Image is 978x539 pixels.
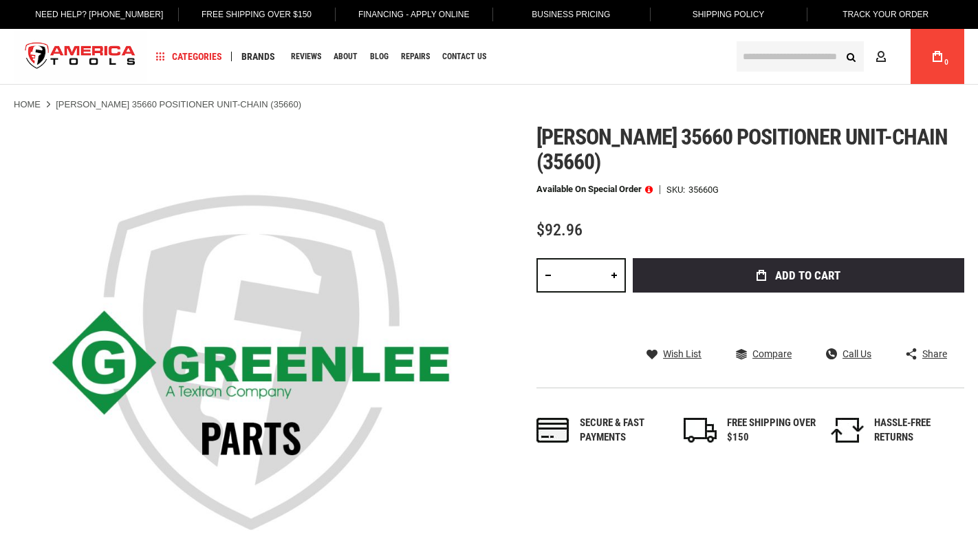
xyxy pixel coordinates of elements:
[922,349,947,359] span: Share
[688,185,719,194] div: 35660G
[14,31,147,83] img: America Tools
[630,297,967,364] iframe: Secure express checkout frame
[150,47,228,66] a: Categories
[334,52,358,61] span: About
[646,348,702,360] a: Wish List
[874,416,964,445] div: HASSLE-FREE RETURNS
[693,10,765,19] span: Shipping Policy
[235,47,281,66] a: Brands
[56,99,301,109] strong: [PERSON_NAME] 35660 POSITIONER UNIT-CHAIN (35660)
[536,220,583,240] span: $92.96
[752,349,792,359] span: Compare
[826,348,871,360] a: Call Us
[14,31,147,83] a: store logo
[370,52,389,61] span: Blog
[436,47,492,66] a: Contact Us
[666,185,688,194] strong: SKU
[291,52,321,61] span: Reviews
[580,416,669,445] div: Secure & fast payments
[838,43,864,70] button: Search
[536,184,653,194] p: Available on Special Order
[536,124,948,175] span: [PERSON_NAME] 35660 positioner unit-chain (35660)
[327,47,364,66] a: About
[944,59,948,66] span: 0
[727,416,816,445] div: FREE SHIPPING OVER $150
[633,258,964,293] button: Add to Cart
[924,29,950,84] a: 0
[843,349,871,359] span: Call Us
[241,52,275,61] span: Brands
[684,418,717,443] img: shipping
[364,47,395,66] a: Blog
[663,349,702,359] span: Wish List
[775,270,840,282] span: Add to Cart
[401,52,430,61] span: Repairs
[736,348,792,360] a: Compare
[14,98,41,111] a: Home
[831,418,864,443] img: returns
[285,47,327,66] a: Reviews
[442,52,486,61] span: Contact Us
[156,52,222,61] span: Categories
[536,418,569,443] img: payments
[395,47,436,66] a: Repairs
